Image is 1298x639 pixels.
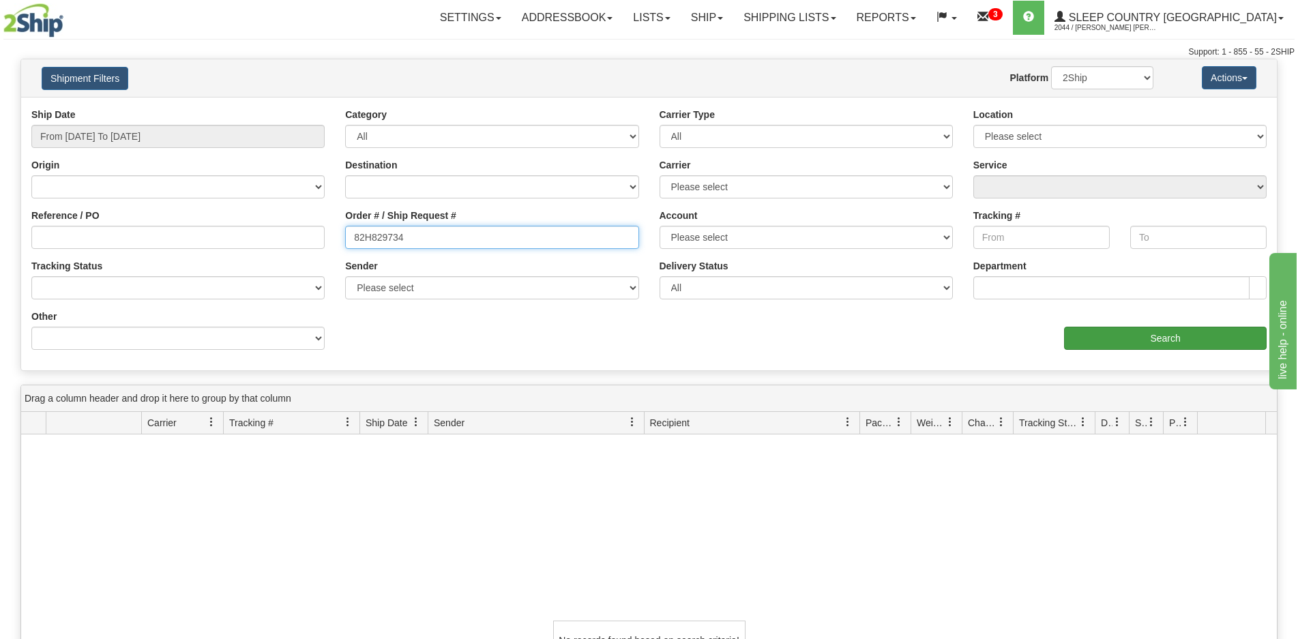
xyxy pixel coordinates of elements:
[660,108,715,121] label: Carrier Type
[10,8,126,25] div: live help - online
[21,385,1277,412] div: grid grouping header
[973,108,1013,121] label: Location
[366,416,407,430] span: Ship Date
[31,310,57,323] label: Other
[3,46,1295,58] div: Support: 1 - 855 - 55 - 2SHIP
[31,209,100,222] label: Reference / PO
[345,209,456,222] label: Order # / Ship Request #
[1135,416,1147,430] span: Shipment Issues
[1054,21,1157,35] span: 2044 / [PERSON_NAME] [PERSON_NAME]
[1267,250,1297,389] iframe: chat widget
[660,158,691,172] label: Carrier
[1064,327,1267,350] input: Search
[1044,1,1294,35] a: Sleep Country [GEOGRAPHIC_DATA] 2044 / [PERSON_NAME] [PERSON_NAME]
[42,67,128,90] button: Shipment Filters
[3,3,63,38] img: logo2044.jpg
[973,158,1007,172] label: Service
[1072,411,1095,434] a: Tracking Status filter column settings
[968,416,997,430] span: Charge
[229,416,274,430] span: Tracking #
[345,259,377,273] label: Sender
[1065,12,1277,23] span: Sleep Country [GEOGRAPHIC_DATA]
[660,259,728,273] label: Delivery Status
[650,416,690,430] span: Recipient
[681,1,733,35] a: Ship
[1140,411,1163,434] a: Shipment Issues filter column settings
[1019,416,1078,430] span: Tracking Status
[434,416,464,430] span: Sender
[973,259,1027,273] label: Department
[345,158,397,172] label: Destination
[1009,71,1048,85] label: Platform
[1106,411,1129,434] a: Delivery Status filter column settings
[31,158,59,172] label: Origin
[404,411,428,434] a: Ship Date filter column settings
[147,416,177,430] span: Carrier
[31,259,102,273] label: Tracking Status
[967,1,1013,35] a: 3
[430,1,512,35] a: Settings
[1130,226,1267,249] input: To
[990,411,1013,434] a: Charge filter column settings
[660,209,698,222] label: Account
[1174,411,1197,434] a: Pickup Status filter column settings
[988,8,1003,20] sup: 3
[973,209,1020,222] label: Tracking #
[917,416,945,430] span: Weight
[200,411,223,434] a: Carrier filter column settings
[836,411,859,434] a: Recipient filter column settings
[621,411,644,434] a: Sender filter column settings
[866,416,894,430] span: Packages
[939,411,962,434] a: Weight filter column settings
[887,411,911,434] a: Packages filter column settings
[623,1,680,35] a: Lists
[1169,416,1181,430] span: Pickup Status
[512,1,623,35] a: Addressbook
[345,108,387,121] label: Category
[733,1,846,35] a: Shipping lists
[31,108,76,121] label: Ship Date
[336,411,359,434] a: Tracking # filter column settings
[1101,416,1112,430] span: Delivery Status
[973,226,1110,249] input: From
[846,1,926,35] a: Reports
[1202,66,1256,89] button: Actions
